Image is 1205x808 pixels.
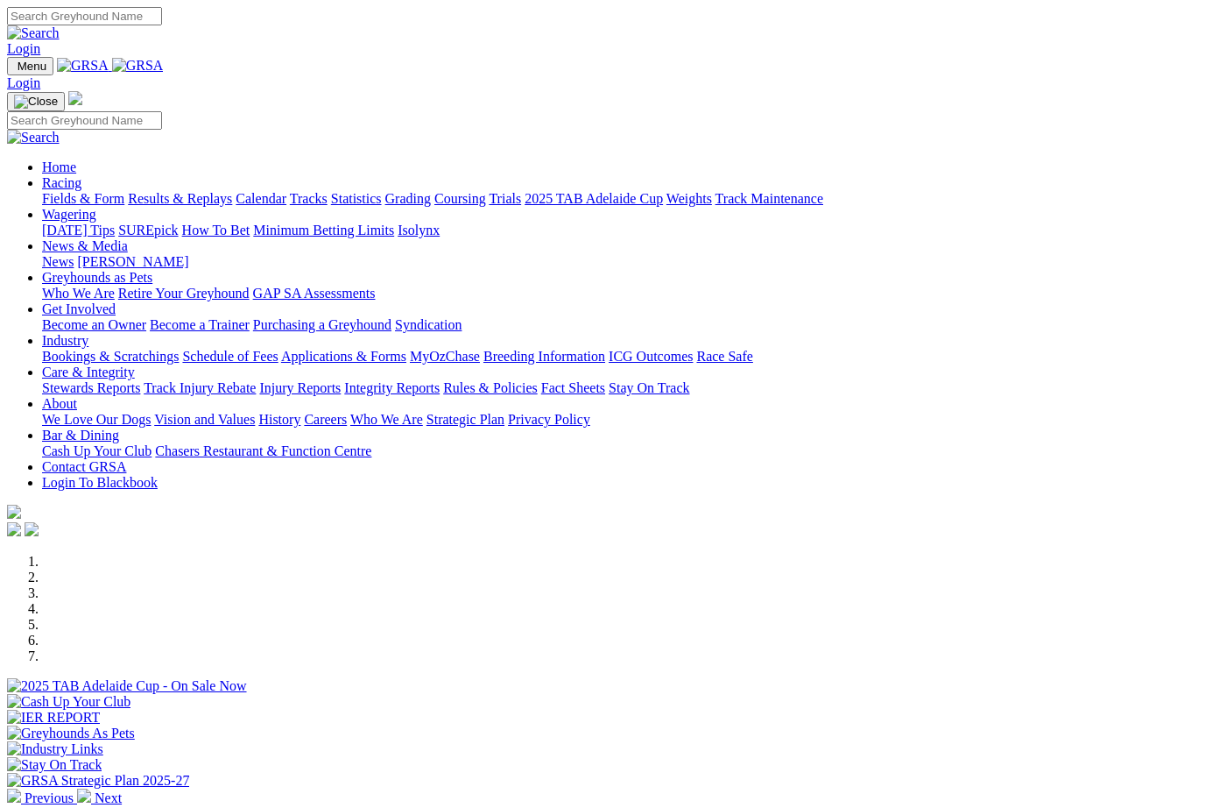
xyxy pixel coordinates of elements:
a: Careers [304,412,347,427]
a: News [42,254,74,269]
a: 2025 TAB Adelaide Cup [525,191,663,206]
img: Close [14,95,58,109]
div: News & Media [42,254,1198,270]
a: About [42,396,77,411]
a: News & Media [42,238,128,253]
img: logo-grsa-white.png [68,91,82,105]
a: Weights [666,191,712,206]
a: Login To Blackbook [42,475,158,490]
div: Racing [42,191,1198,207]
a: Track Maintenance [715,191,823,206]
a: Become a Trainer [150,317,250,332]
a: Calendar [236,191,286,206]
a: Grading [385,191,431,206]
div: Greyhounds as Pets [42,286,1198,301]
img: Search [7,130,60,145]
img: Industry Links [7,741,103,757]
div: Bar & Dining [42,443,1198,459]
div: Care & Integrity [42,380,1198,396]
img: logo-grsa-white.png [7,505,21,519]
div: About [42,412,1198,428]
a: Trials [489,191,521,206]
a: Who We Are [350,412,423,427]
a: Applications & Forms [281,349,406,364]
a: Privacy Policy [508,412,590,427]
a: Race Safe [696,349,752,364]
span: Menu [18,60,46,73]
img: Stay On Track [7,757,102,773]
a: [PERSON_NAME] [77,254,188,269]
a: Isolynx [398,223,440,237]
a: Who We Are [42,286,115,301]
a: Racing [42,175,81,190]
a: Contact GRSA [42,459,126,474]
a: Get Involved [42,301,116,316]
a: Greyhounds as Pets [42,270,152,285]
a: [DATE] Tips [42,223,115,237]
a: Industry [42,333,88,348]
img: chevron-left-pager-white.svg [7,789,21,803]
a: Retire Your Greyhound [118,286,250,301]
a: Wagering [42,207,96,222]
a: Tracks [290,191,328,206]
a: Purchasing a Greyhound [253,317,391,332]
span: Next [95,790,122,805]
a: Previous [7,790,77,805]
div: Get Involved [42,317,1198,333]
a: Integrity Reports [344,380,440,395]
a: Care & Integrity [42,365,135,379]
img: facebook.svg [7,522,21,536]
a: Track Injury Rebate [144,380,256,395]
div: Industry [42,349,1198,365]
a: GAP SA Assessments [253,286,376,301]
img: Cash Up Your Club [7,694,130,710]
a: History [258,412,300,427]
img: Search [7,25,60,41]
a: Bar & Dining [42,428,119,443]
a: Minimum Betting Limits [253,223,394,237]
a: Login [7,41,40,56]
span: Previous [25,790,74,805]
img: GRSA Strategic Plan 2025-27 [7,773,189,789]
a: Chasers Restaurant & Function Centre [155,443,371,458]
a: ICG Outcomes [609,349,693,364]
a: Statistics [331,191,382,206]
a: Rules & Policies [443,380,538,395]
a: Coursing [434,191,486,206]
a: SUREpick [118,223,178,237]
a: Results & Replays [128,191,232,206]
a: Fact Sheets [541,380,605,395]
input: Search [7,7,162,25]
a: Home [42,159,76,174]
a: Strategic Plan [426,412,504,427]
a: Schedule of Fees [182,349,278,364]
a: Stewards Reports [42,380,140,395]
div: Wagering [42,223,1198,238]
a: Cash Up Your Club [42,443,152,458]
img: GRSA [112,58,164,74]
a: Login [7,75,40,90]
img: twitter.svg [25,522,39,536]
img: IER REPORT [7,710,100,726]
a: Syndication [395,317,462,332]
img: 2025 TAB Adelaide Cup - On Sale Now [7,678,247,694]
a: Stay On Track [609,380,689,395]
a: MyOzChase [410,349,480,364]
a: How To Bet [182,223,250,237]
a: Bookings & Scratchings [42,349,179,364]
img: chevron-right-pager-white.svg [77,789,91,803]
a: Breeding Information [483,349,605,364]
a: We Love Our Dogs [42,412,151,427]
a: Become an Owner [42,317,146,332]
img: Greyhounds As Pets [7,726,135,741]
button: Toggle navigation [7,92,65,111]
input: Search [7,111,162,130]
a: Next [77,790,122,805]
a: Vision and Values [154,412,255,427]
button: Toggle navigation [7,57,53,75]
a: Fields & Form [42,191,124,206]
a: Injury Reports [259,380,341,395]
img: GRSA [57,58,109,74]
